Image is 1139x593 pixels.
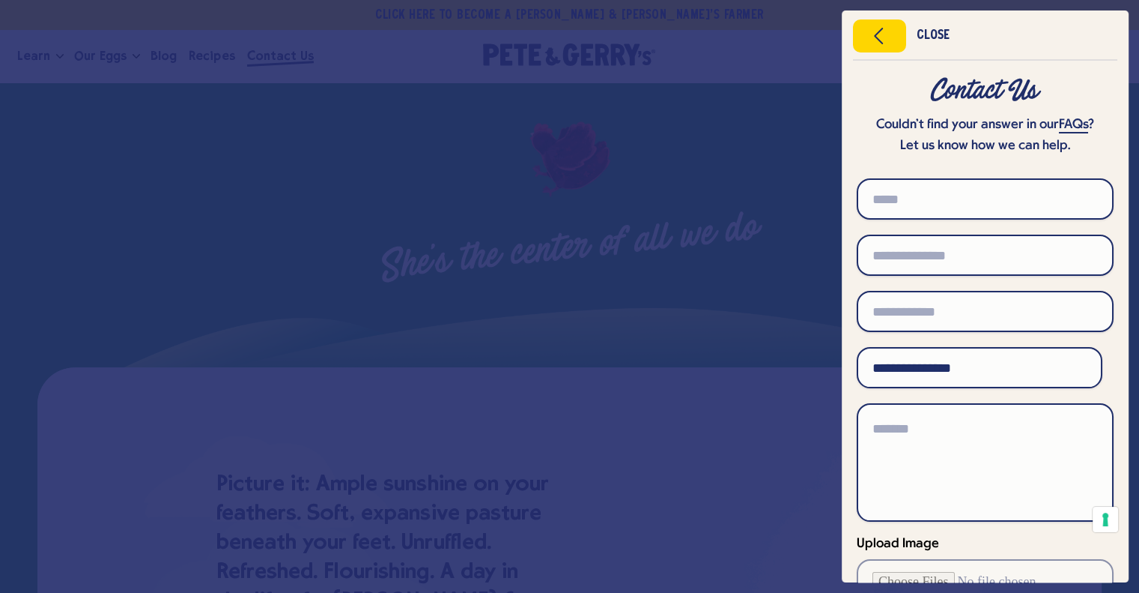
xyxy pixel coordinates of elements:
p: Couldn’t find your answer in our ? [857,115,1114,136]
div: Close [917,31,950,41]
a: FAQs [1059,118,1088,133]
span: Upload Image [857,537,939,551]
button: Your consent preferences for tracking technologies [1093,507,1118,532]
div: Contact Us [857,77,1114,104]
button: Close menu [853,19,906,52]
p: Let us know how we can help. [857,136,1114,157]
